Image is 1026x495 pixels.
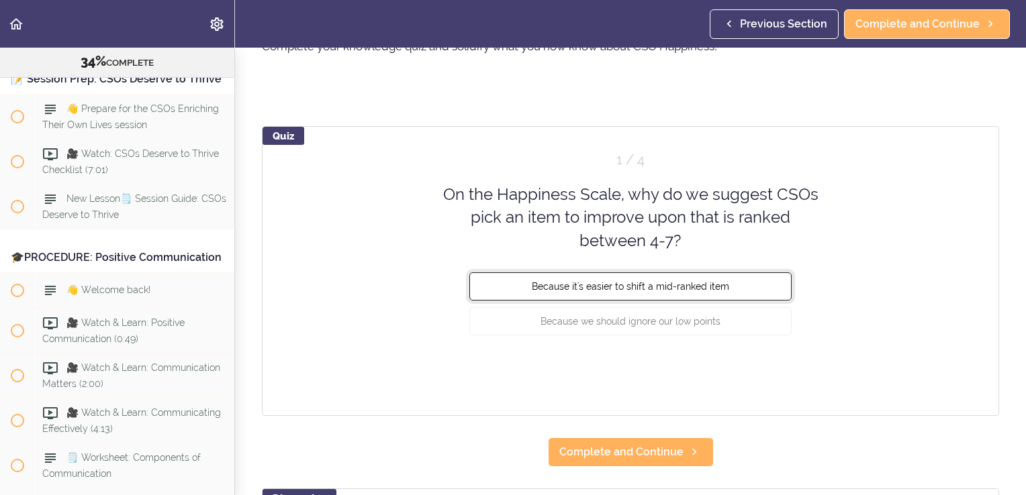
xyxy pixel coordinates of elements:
a: Complete and Continue [844,9,1010,39]
svg: Settings Menu [209,16,225,32]
button: Because it's easier to shift a mid-ranked item [469,272,792,300]
span: Complete and Continue [559,444,684,460]
span: 🗒️ Worksheet: Components of Communication [42,452,201,478]
span: Previous Section [740,16,827,32]
span: 👋 Prepare for the CSOs Enriching Their Own Lives session [42,104,219,130]
span: Because we should ignore our low points [541,316,720,327]
div: Question 1 out of 4 [469,150,792,170]
div: Quiz [263,127,304,145]
div: COMPLETE [17,53,218,70]
span: New Lesson🗒️ Session Guide: CSOs Deserve to Thrive [42,194,226,220]
span: 34% [81,53,106,69]
span: Complete and Continue [855,16,980,32]
span: 👋 Welcome back! [66,284,150,295]
span: Because it's easier to shift a mid-ranked item [532,281,729,292]
span: 🎥 Watch & Learn: Positive Communication (0:49) [42,317,185,343]
span: 🎥 Watch & Learn: Communication Matters (2:00) [42,362,220,388]
div: On the Happiness Scale, why do we suggest CSOs pick an item to improve upon that is ranked betwee... [436,183,825,252]
button: Because we should ignore our low points [469,307,792,335]
svg: Back to course curriculum [8,16,24,32]
a: Complete and Continue [548,437,714,467]
a: Previous Section [710,9,839,39]
span: 🎥 Watch & Learn: Communicating Effectively (4:13) [42,407,221,433]
span: 🎥 Watch: CSOs Deserve to Thrive Checklist (7:01) [42,149,219,175]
